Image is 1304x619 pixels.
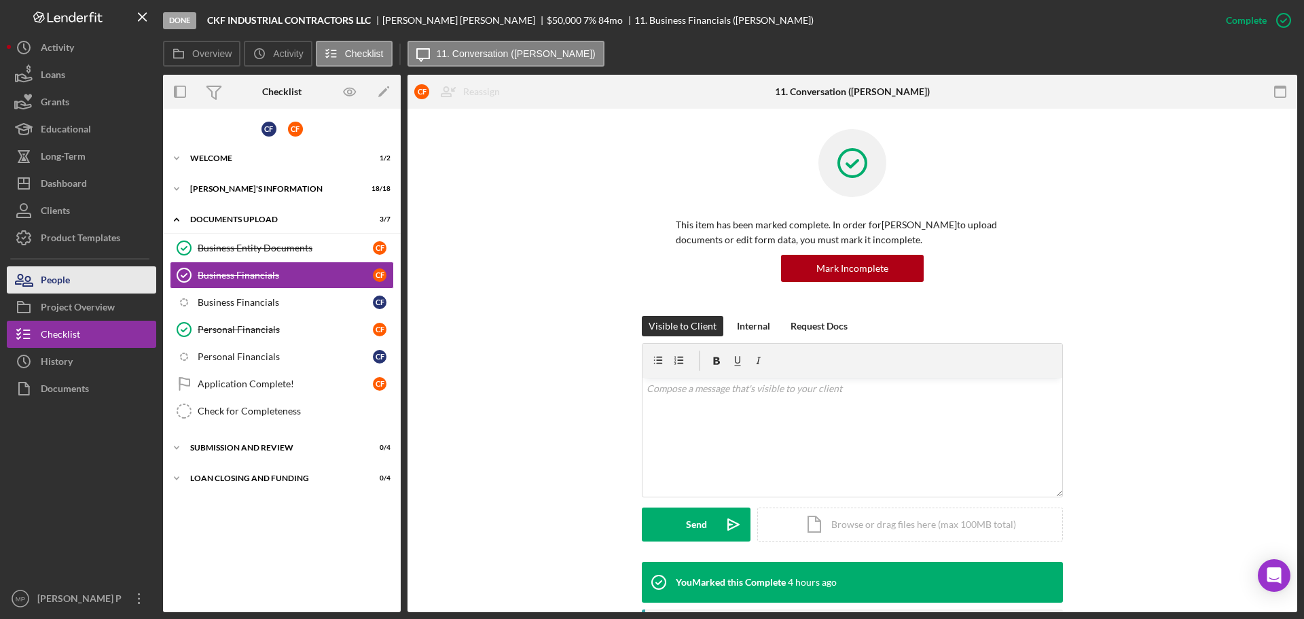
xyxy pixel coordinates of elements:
button: Long-Term [7,143,156,170]
div: Mark Incomplete [816,255,888,282]
div: Send [686,508,707,542]
div: 3 / 7 [366,215,391,224]
time: 2025-09-23 21:25 [788,577,837,588]
button: Send [642,508,750,542]
b: CKF INDUSTRIAL CONTRACTORS LLC [207,15,371,26]
button: Overview [163,41,240,67]
div: 7 % [583,15,596,26]
label: Checklist [345,48,384,59]
div: Loans [41,61,65,92]
button: Product Templates [7,224,156,251]
a: Check for Completeness [170,397,394,425]
label: Activity [273,48,303,59]
div: C F [414,84,429,99]
a: Personal FinancialsCF [170,316,394,343]
div: WELCOME [190,154,357,162]
div: LOAN CLOSING AND FUNDING [190,474,357,482]
div: Visible to Client [649,316,717,336]
div: 1 / 2 [366,154,391,162]
div: 11. Conversation ([PERSON_NAME]) [775,86,930,97]
button: Visible to Client [642,316,723,336]
button: MP[PERSON_NAME] P [7,585,156,612]
div: [PERSON_NAME]'S INFORMATION [190,185,357,193]
div: Grants [41,88,69,119]
a: Business FinancialsCF [170,289,394,316]
div: Internal [737,316,770,336]
button: Grants [7,88,156,116]
div: 0 / 4 [366,474,391,482]
div: C F [373,350,386,364]
div: C F [373,377,386,391]
div: Documents [41,375,89,406]
label: Overview [192,48,232,59]
div: C F [373,268,386,282]
text: MP [16,595,25,603]
div: Project Overview [41,294,115,324]
div: You Marked this Complete [676,577,786,588]
p: This item has been marked complete. In order for [PERSON_NAME] to upload documents or edit form d... [676,217,1029,248]
a: Activity [7,34,156,61]
div: SUBMISSION AND REVIEW [190,444,357,452]
div: C F [373,296,386,309]
div: C F [373,323,386,336]
label: 11. Conversation ([PERSON_NAME]) [437,48,596,59]
button: Documents [7,375,156,402]
a: Business Entity DocumentsCF [170,234,394,262]
button: Checklist [7,321,156,348]
div: Personal Financials [198,351,373,362]
button: Internal [730,316,777,336]
div: Business Financials [198,297,373,308]
div: Personal Financials [198,324,373,335]
button: Project Overview [7,294,156,321]
div: DOCUMENTS UPLOAD [190,215,357,224]
div: C F [261,122,276,137]
div: Business Financials [198,270,373,281]
a: People [7,266,156,294]
div: Business Entity Documents [198,243,373,253]
button: CFReassign [407,78,513,105]
button: Activity [244,41,312,67]
div: People [41,266,70,297]
div: C F [373,241,386,255]
div: Complete [1226,7,1267,34]
a: Application Complete!CF [170,370,394,397]
button: Dashboard [7,170,156,197]
a: Business FinancialsCF [170,262,394,289]
a: Clients [7,197,156,224]
button: Checklist [316,41,393,67]
div: [PERSON_NAME] [PERSON_NAME] [382,15,547,26]
a: Personal FinancialsCF [170,343,394,370]
div: Done [163,12,196,29]
div: Long-Term [41,143,86,173]
div: 11. Business Financials ([PERSON_NAME]) [634,15,814,26]
div: Application Complete! [198,378,373,389]
button: History [7,348,156,375]
div: Checklist [262,86,302,97]
div: 0 / 4 [366,444,391,452]
button: Request Docs [784,316,854,336]
button: Educational [7,116,156,143]
div: $50,000 [547,15,581,26]
div: Product Templates [41,224,120,255]
button: 11. Conversation ([PERSON_NAME]) [407,41,604,67]
div: Request Docs [791,316,848,336]
div: Clients [41,197,70,228]
button: Complete [1212,7,1297,34]
div: 84 mo [598,15,623,26]
button: Loans [7,61,156,88]
div: History [41,348,73,378]
div: Checklist [41,321,80,351]
div: Reassign [463,78,500,105]
div: Open Intercom Messenger [1258,559,1290,592]
div: Educational [41,116,91,146]
div: Check for Completeness [198,406,393,417]
div: Activity [41,34,74,65]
